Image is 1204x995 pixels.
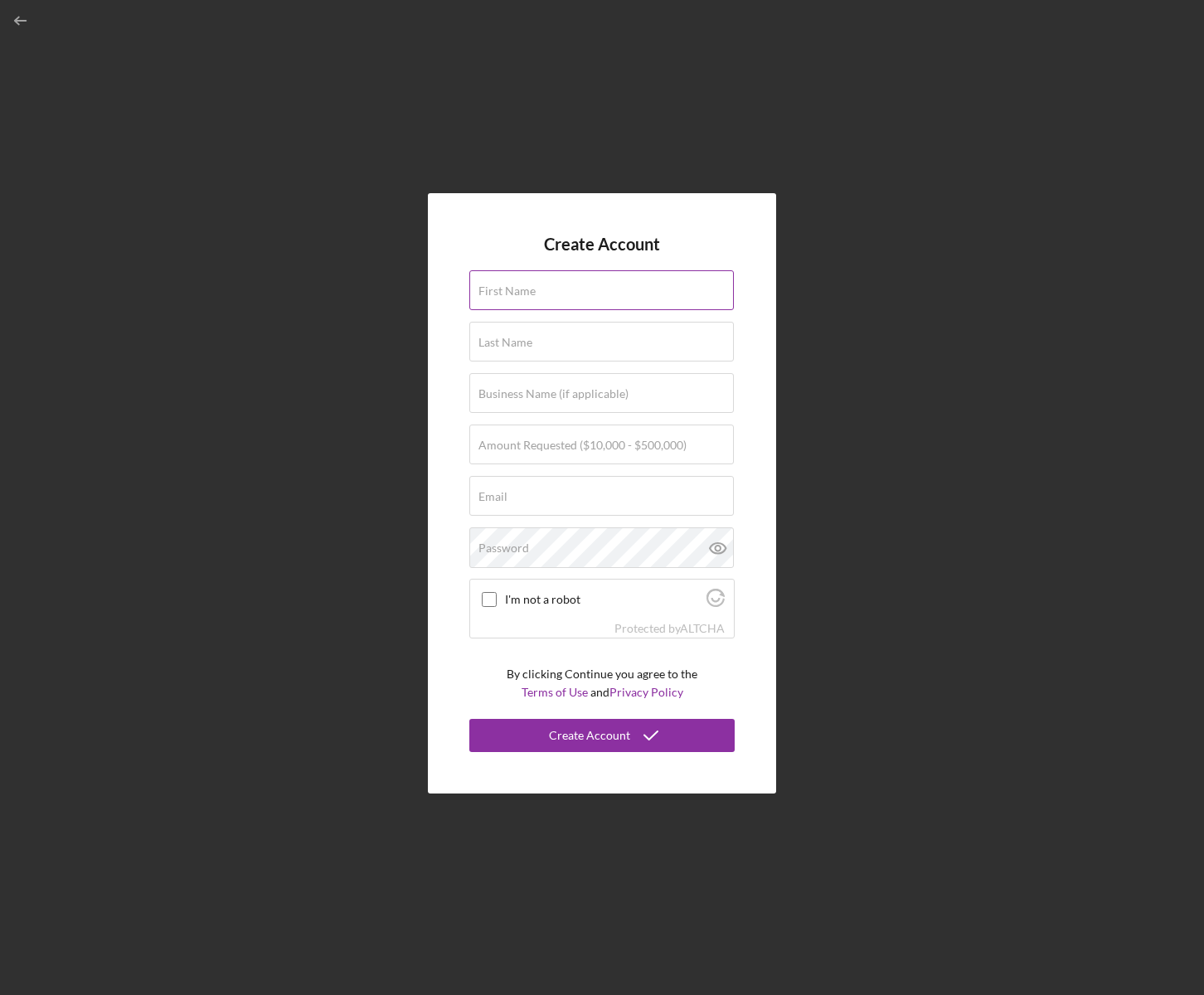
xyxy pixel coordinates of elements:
[505,593,702,606] label: I'm not a robot
[609,685,683,699] a: Privacy Policy
[478,284,536,298] label: First Name
[706,595,725,609] a: Visit Altcha.org
[507,665,697,702] p: By clicking Continue you agree to the and
[478,541,529,555] label: Password
[469,719,735,752] button: Create Account
[549,719,630,752] div: Create Account
[478,439,687,452] label: Amount Requested ($10,000 - $500,000)
[522,685,588,699] a: Terms of Use
[544,235,660,254] h4: Create Account
[478,490,507,503] label: Email
[680,621,725,635] a: Visit Altcha.org
[614,622,725,635] div: Protected by
[478,336,532,349] label: Last Name
[478,387,629,400] label: Business Name (if applicable)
